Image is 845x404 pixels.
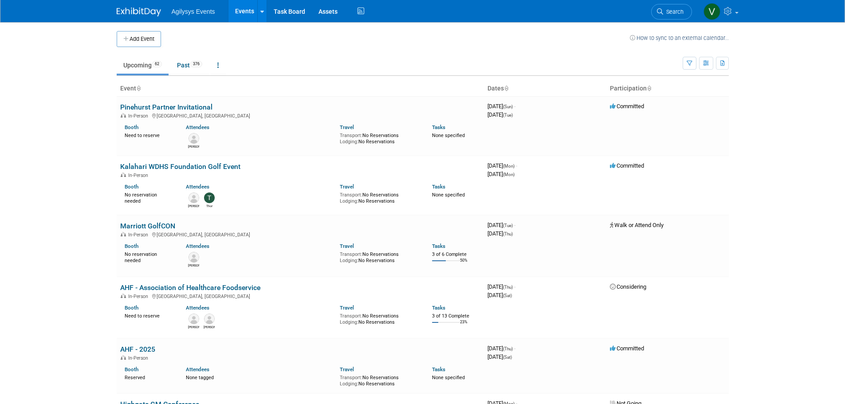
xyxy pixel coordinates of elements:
span: (Thu) [503,285,513,290]
a: Sort by Event Name [136,85,141,92]
span: Lodging: [340,258,358,263]
img: In-Person Event [121,173,126,177]
div: No Reservations No Reservations [340,190,419,204]
div: No reservation needed [125,190,173,204]
span: Committed [610,162,644,169]
img: Russell Carlson [189,252,199,263]
a: Sort by Participation Type [647,85,651,92]
div: No Reservations No Reservations [340,311,419,325]
span: [DATE] [487,353,512,360]
span: [DATE] [487,111,513,118]
div: No reservation needed [125,250,173,263]
span: Considering [610,283,646,290]
a: Attendees [186,305,209,311]
span: Lodging: [340,381,358,387]
span: 376 [190,61,202,67]
span: [DATE] [487,230,513,237]
a: Attendees [186,243,209,249]
div: No Reservations No Reservations [340,373,419,387]
span: (Mon) [503,172,515,177]
span: [DATE] [487,345,515,352]
img: Robert Blackwell [189,314,199,324]
img: Tim Hansen [189,133,199,144]
span: Agilysys Events [172,8,215,15]
span: (Thu) [503,231,513,236]
span: None specified [432,192,465,198]
span: In-Person [128,355,151,361]
img: In-Person Event [121,113,126,118]
a: Booth [125,366,138,373]
a: Booth [125,305,138,311]
span: Transport: [340,313,362,319]
span: [DATE] [487,162,517,169]
span: 62 [152,61,162,67]
th: Participation [606,81,729,96]
div: Robert Blackwell [188,324,199,329]
img: Vaitiare Munoz [704,3,720,20]
a: Attendees [186,366,209,373]
a: Travel [340,366,354,373]
a: Travel [340,243,354,249]
a: Past376 [170,57,209,74]
span: - [516,162,517,169]
button: Add Event [117,31,161,47]
a: Pinehurst Partner Invitational [120,103,212,111]
span: [DATE] [487,103,515,110]
span: (Mon) [503,164,515,169]
img: In-Person Event [121,355,126,360]
img: ExhibitDay [117,8,161,16]
a: Attendees [186,124,209,130]
span: - [514,345,515,352]
span: Lodging: [340,319,358,325]
a: AHF - 2025 [120,345,155,353]
span: (Tue) [503,113,513,118]
span: Search [663,8,684,15]
span: [DATE] [487,283,515,290]
a: Tasks [432,243,445,249]
span: Committed [610,345,644,352]
a: Tasks [432,305,445,311]
span: (Thu) [503,346,513,351]
div: Thor Hansen [204,203,215,208]
div: [GEOGRAPHIC_DATA], [GEOGRAPHIC_DATA] [120,112,480,119]
span: Transport: [340,375,362,380]
a: Sort by Start Date [504,85,508,92]
span: Lodging: [340,198,358,204]
a: Travel [340,184,354,190]
img: In-Person Event [121,294,126,298]
td: 50% [460,258,468,270]
a: How to sync to an external calendar... [630,35,729,41]
div: Need to reserve [125,131,173,139]
div: None tagged [186,373,333,381]
div: No Reservations No Reservations [340,250,419,263]
span: In-Person [128,232,151,238]
div: [GEOGRAPHIC_DATA], [GEOGRAPHIC_DATA] [120,292,480,299]
span: None specified [432,133,465,138]
div: No Reservations No Reservations [340,131,419,145]
span: [DATE] [487,171,515,177]
img: Ryan Litsey [189,192,199,203]
a: Upcoming62 [117,57,169,74]
a: Attendees [186,184,209,190]
a: Travel [340,305,354,311]
span: - [514,283,515,290]
span: Lodging: [340,139,358,145]
a: Search [651,4,692,20]
div: [GEOGRAPHIC_DATA], [GEOGRAPHIC_DATA] [120,231,480,238]
img: Thor Hansen [204,192,215,203]
span: Transport: [340,192,362,198]
a: Booth [125,124,138,130]
th: Dates [484,81,606,96]
span: None specified [432,375,465,380]
span: In-Person [128,294,151,299]
span: Transport: [340,251,362,257]
a: Marriott GolfCON [120,222,175,230]
a: Travel [340,124,354,130]
div: Robert Mungary [204,324,215,329]
span: Committed [610,103,644,110]
a: Tasks [432,184,445,190]
span: - [514,103,515,110]
a: Booth [125,184,138,190]
a: Booth [125,243,138,249]
span: - [514,222,515,228]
